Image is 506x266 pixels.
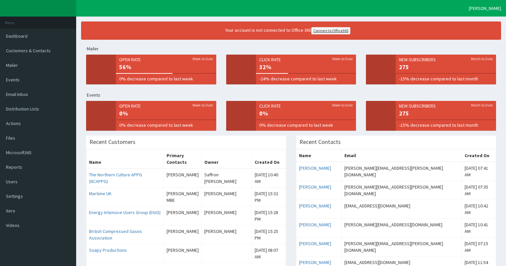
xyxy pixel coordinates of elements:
[342,150,462,162] th: Email
[119,75,213,82] span: 0% decrease compared to last week
[6,208,15,214] span: Xero
[462,181,496,200] td: [DATE] 07:35 AM
[299,165,331,171] a: [PERSON_NAME]
[462,150,496,162] th: Created On
[6,91,28,97] span: Email Inbox
[119,122,213,128] span: 0% decrease compared to last week
[89,191,112,197] a: Martime UK
[6,164,22,170] span: Reports
[6,106,39,112] span: Distribution Lists
[462,238,496,256] td: [DATE] 07:15 AM
[6,48,51,54] span: Customers & Contacts
[164,150,201,169] th: Primary Contacts
[87,93,501,98] h5: Events
[311,27,350,34] a: Connect to Office365
[192,56,213,62] small: Week-to-Date
[342,238,462,256] td: [PERSON_NAME][EMAIL_ADDRESS][PERSON_NAME][DOMAIN_NAME]
[99,27,477,34] div: Your account is not connected to Office 365
[252,150,286,169] th: Created On
[462,219,496,238] td: [DATE] 10:41 AM
[87,46,501,51] h5: Mailer
[6,62,18,68] span: Mailer
[6,33,27,39] span: Dashboard
[399,75,493,82] span: -15% decrease compared to last month
[299,259,331,265] a: [PERSON_NAME]
[89,228,142,241] a: British Compressed Gases Association
[6,222,20,228] span: Videos
[119,109,213,118] span: 0%
[399,63,493,71] span: 275
[252,244,286,263] td: [DATE] 08:07 AM
[6,179,18,185] span: Users
[332,56,353,62] small: Week-to-Date
[296,150,342,162] th: Name
[332,103,353,108] small: Week-to-Date
[6,193,23,199] span: Settings
[259,109,353,118] span: 0%
[399,109,493,118] span: 275
[201,188,252,206] td: [PERSON_NAME]
[164,244,201,263] td: Assignees
[6,77,20,83] span: Events
[6,120,21,126] span: Actions
[201,150,252,169] th: Owner
[6,135,15,141] span: Files
[89,209,161,215] a: Energy Intensive Users Group (EIUG)
[201,206,252,225] td: [PERSON_NAME]
[89,247,127,253] a: Soapy Productions
[469,5,501,11] span: [PERSON_NAME]
[342,181,462,200] td: [PERSON_NAME][EMAIL_ADDRESS][PERSON_NAME][DOMAIN_NAME]
[299,203,331,209] a: [PERSON_NAME]
[299,139,341,145] h3: Recent Contacts
[252,206,286,225] td: [DATE] 15:28 PM
[252,168,286,188] td: [DATE] 10:40 AM
[399,103,493,109] span: New Subscribers
[399,122,493,128] span: -15% decrease compared to last month
[119,103,213,109] span: Open rate
[252,188,286,206] td: [DATE] 15:32 PM
[342,219,462,238] td: [PERSON_NAME][EMAIL_ADDRESS][DOMAIN_NAME]
[164,188,201,206] td: Assignees
[259,63,353,71] span: 32%
[201,168,252,188] td: Saffron [PERSON_NAME]
[399,56,493,63] span: New Subscribers
[299,222,331,228] a: [PERSON_NAME]
[89,139,135,145] h3: Recent Customers
[201,225,252,244] td: [PERSON_NAME]
[252,225,286,244] td: [DATE] 15:25 PM
[342,162,462,181] td: [PERSON_NAME][EMAIL_ADDRESS][PERSON_NAME][DOMAIN_NAME]
[164,206,201,225] td: Assignees
[164,225,201,244] td: Assignees
[259,56,353,63] span: Click rate
[119,56,213,63] span: Open rate
[259,122,353,128] span: 0% decrease compared to last week
[471,56,493,62] small: Month-to-Date
[259,103,353,109] span: Click rate
[471,103,493,108] small: Month-to-Date
[164,168,201,188] td: Assignees
[462,162,496,181] td: [DATE] 07:41 AM
[259,75,353,82] span: -24% decrease compared to last week
[89,172,142,184] a: The Northern Culture APPG (NCAPPG)
[299,184,331,190] a: [PERSON_NAME]
[192,103,213,108] small: Week-to-Date
[6,150,31,155] span: Microsoft365
[86,150,164,169] th: Name
[119,63,213,71] span: 56%
[299,241,331,246] a: [PERSON_NAME]
[462,200,496,219] td: [DATE] 10:42 AM
[342,200,462,219] td: [EMAIL_ADDRESS][DOMAIN_NAME]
